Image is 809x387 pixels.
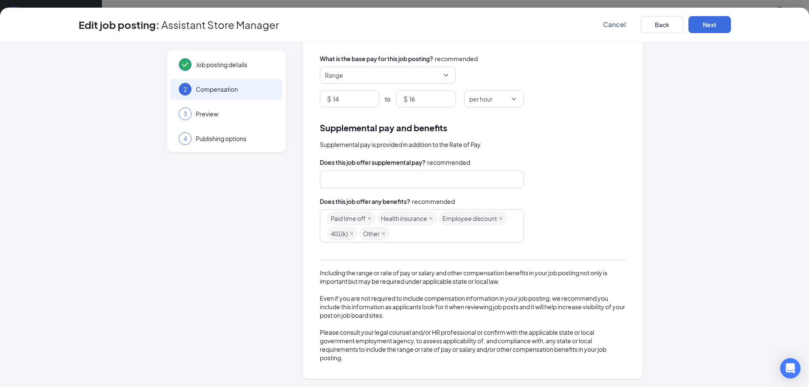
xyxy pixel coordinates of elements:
span: close [350,232,354,236]
span: 2 [183,85,187,93]
svg: Checkmark [180,59,190,70]
button: Next [688,16,731,33]
span: Paid time off [331,212,366,225]
span: Job posting details [196,60,274,69]
span: Assistant Store Manager [161,20,279,29]
span: to [385,95,391,103]
div: Open Intercom Messenger [780,358,801,379]
span: per hour [469,91,493,107]
span: Does this job offer any benefits? [320,197,410,206]
span: · recommended [426,158,470,167]
span: close [367,216,372,220]
span: Cancel [603,20,626,29]
span: Supplemental pay and benefits [320,121,447,134]
span: Employee discount [443,212,497,225]
span: close [381,232,386,236]
div: Including the range or rate of pay or salary and other compensation benefits in your job posting ... [320,268,626,362]
span: Other [363,227,380,240]
span: · recommended [433,54,478,63]
button: Back [641,16,683,33]
span: Range [325,67,343,83]
span: What is the base pay for this job posting? [320,54,433,63]
span: Preview [196,110,274,118]
span: 3 [183,110,187,118]
span: Health insurance [381,212,427,225]
span: Does this job offer supplemental pay? [320,158,426,167]
span: 4 [183,134,187,143]
button: Cancel [593,16,636,33]
span: Publishing options [196,134,274,143]
span: Supplemental pay is provided in addition to the Rate of Pay [320,140,481,149]
span: · recommended [410,197,455,206]
h3: Edit job posting: [79,17,160,32]
span: Compensation [196,85,274,93]
span: close [499,216,503,220]
span: close [429,216,433,220]
span: 401(k) [331,227,348,240]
